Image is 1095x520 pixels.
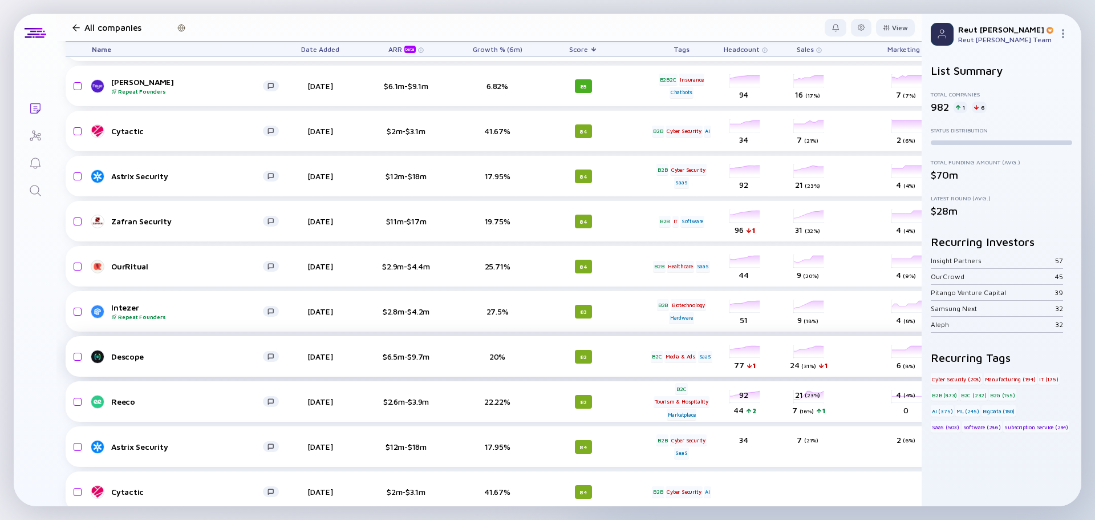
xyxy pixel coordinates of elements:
div: Software (286) [962,421,1002,433]
div: 82 [575,395,592,409]
div: Zafran Security [111,216,263,226]
div: 20% [460,352,534,361]
div: Media & Ads [664,351,696,362]
div: 84 [575,260,592,273]
div: AI (375) [931,405,954,417]
h2: List Summary [931,64,1072,77]
div: Subscription Service (284) [1003,421,1069,433]
div: Date Added [288,42,352,57]
div: Hardware [669,312,694,324]
div: Total Funding Amount (Avg.) [931,159,1072,166]
div: B2B [657,299,669,311]
div: Score [551,42,615,57]
div: 6.82% [460,81,534,91]
div: 22.22% [460,397,534,406]
div: 17.95% [460,442,534,452]
div: ARR [388,45,418,53]
div: 32 [1055,304,1063,313]
div: [DATE] [288,171,352,181]
div: Descope [111,352,263,361]
div: Total Companies [931,91,1072,98]
div: [DATE] [288,307,352,316]
div: B2B [652,486,664,498]
img: Menu [1058,29,1068,38]
div: Intezer [111,303,263,320]
div: B2B [653,261,665,272]
div: Status Distribution [931,127,1072,134]
span: Headcount [724,45,760,54]
div: $11m-$17m [369,216,443,226]
div: Software [680,216,704,227]
div: $12m-$18m [369,171,443,181]
div: IT [672,216,679,227]
div: 32 [1055,320,1063,329]
div: Repeat Founders [111,88,263,95]
div: B2C [675,383,687,394]
div: Marketplace [667,409,697,420]
div: SaaS [696,261,710,272]
div: [DATE] [288,397,352,406]
div: 84 [575,485,592,499]
h2: Recurring Tags [931,351,1072,364]
div: Reeco [111,397,263,406]
div: $6.1m-$9.1m [369,81,443,91]
a: Search [14,176,56,203]
div: Insurance [679,74,704,85]
div: Cyber Security [670,434,707,446]
div: Astrix Security [111,442,263,452]
div: 6 [972,102,987,113]
button: View [876,19,915,37]
div: 84 [575,170,592,183]
div: Aleph [931,320,1055,329]
div: ML (245) [955,405,980,417]
div: $28m [931,205,1072,217]
a: OurRitual [92,260,288,273]
div: Insight Partners [931,256,1055,265]
div: 82 [575,350,592,364]
div: 84 [575,440,592,454]
div: $70m [931,169,1072,181]
span: Marketing [887,45,920,54]
div: B2B [652,126,664,137]
div: B2G (155) [989,389,1016,401]
div: SaaS [698,351,712,362]
div: 84 [575,124,592,138]
h2: Recurring Investors [931,235,1072,248]
a: Reeco [92,395,288,409]
div: 57 [1055,256,1063,265]
a: Zafran Security [92,215,288,228]
div: Healthcare [667,261,694,272]
div: [PERSON_NAME] [111,77,263,95]
div: 45 [1055,272,1063,281]
div: AI [704,486,711,498]
div: B2B (873) [931,389,958,401]
div: Astrix Security [111,171,263,181]
div: $2.9m-$4.4m [369,261,443,271]
div: 27.5% [460,307,534,316]
div: AI [704,126,711,137]
div: 85 [575,79,592,93]
div: $2.6m-$3.9m [369,397,443,406]
div: [DATE] [288,126,352,136]
a: Astrix Security [92,440,288,454]
div: Tags [650,42,713,57]
div: SaaS (503) [931,421,960,433]
div: $12m-$18m [369,442,443,452]
div: SaaS [674,177,688,188]
div: [DATE] [288,216,352,226]
div: B2B [659,216,671,227]
div: Repeat Founders [111,313,263,320]
a: Investor Map [14,121,56,148]
div: $2.8m-$4.2m [369,307,443,316]
div: Cyber Security [666,486,702,498]
a: Lists [14,94,56,121]
div: Cytactic [111,487,263,497]
div: 25.71% [460,261,534,271]
div: Pitango Venture Capital [931,288,1055,297]
div: 41.67% [460,487,534,497]
a: [PERSON_NAME]Repeat Founders [92,77,288,95]
div: Cyber Security [666,126,702,137]
a: Astrix Security [92,170,288,183]
div: Cyber Security (208) [931,373,982,385]
div: Chatbots [670,87,693,98]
